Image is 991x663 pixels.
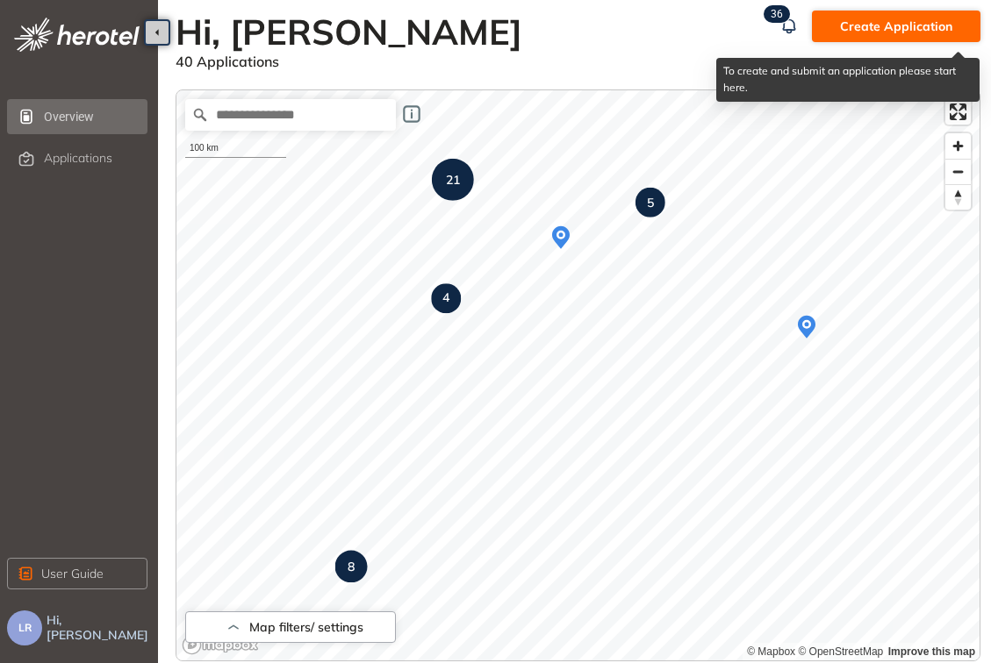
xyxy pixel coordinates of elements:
[185,611,396,643] button: Map filters/ settings
[44,151,112,166] span: Applications
[636,188,665,217] div: Map marker
[764,5,790,23] sup: 36
[840,17,952,36] span: Create Application
[44,99,144,134] span: Overview
[41,564,104,583] span: User Guide
[335,551,368,583] div: Map marker
[431,283,461,313] div: Map marker
[777,8,783,20] span: 6
[348,559,355,574] strong: 8
[249,620,363,635] span: Map filters/ settings
[176,11,533,53] h2: Hi, [PERSON_NAME]
[545,222,577,253] div: Map marker
[771,8,777,20] span: 3
[747,645,795,658] a: Mapbox
[888,645,975,658] a: Improve this map
[432,159,474,201] div: Map marker
[7,610,42,645] button: LR
[176,53,279,70] span: 40 Applications
[798,645,883,658] a: OpenStreetMap
[176,90,980,660] canvas: Map
[716,58,980,102] div: To create and submit an application please start here.
[182,635,259,655] a: Mapbox logo
[14,18,140,52] img: logo
[185,139,286,158] div: 100 km
[18,622,32,634] span: LR
[442,290,449,306] strong: 4
[791,311,822,343] div: Map marker
[812,11,980,42] button: Create Application
[185,99,396,131] input: Search place...
[7,558,147,589] button: User Guide
[647,195,654,210] strong: 5
[47,613,151,643] span: Hi, [PERSON_NAME]
[446,172,460,188] strong: 21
